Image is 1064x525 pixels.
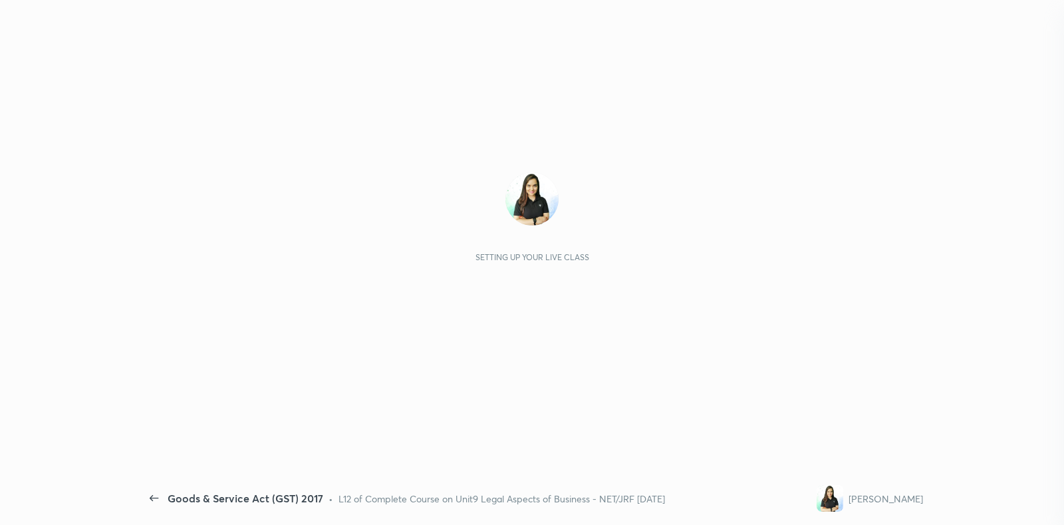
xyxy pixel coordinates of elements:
[338,492,665,506] div: L12 of Complete Course on Unit9 Legal Aspects of Business - NET/JRF [DATE]
[849,492,923,506] div: [PERSON_NAME]
[168,490,323,506] div: Goods & Service Act (GST) 2017
[817,485,843,512] img: 55eb4730e2bb421f98883ea12e9d64d8.jpg
[329,492,333,506] div: •
[475,252,589,262] div: Setting up your live class
[505,172,559,226] img: 55eb4730e2bb421f98883ea12e9d64d8.jpg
